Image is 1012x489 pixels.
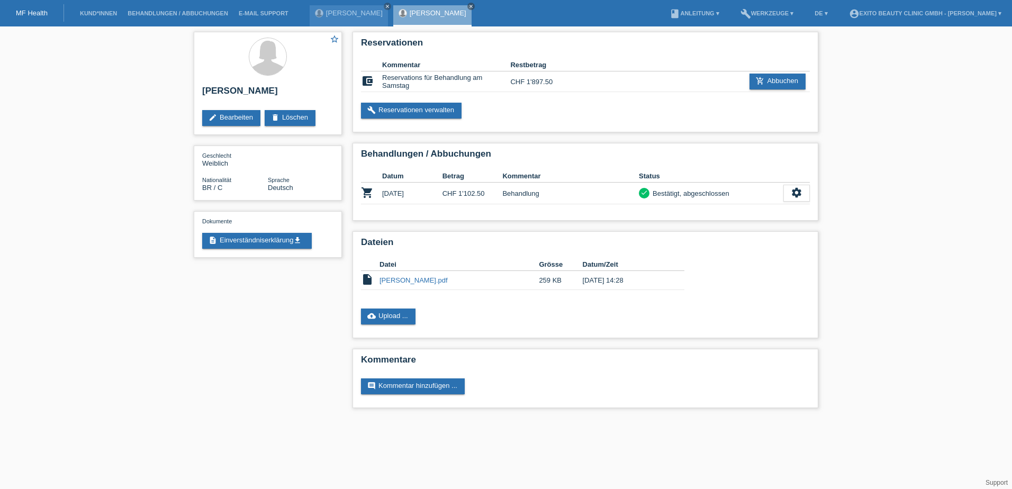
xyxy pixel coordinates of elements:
[361,75,374,87] i: account_balance_wallet
[382,170,442,183] th: Datum
[539,258,582,271] th: Grösse
[468,4,474,9] i: close
[756,77,764,85] i: add_shopping_cart
[361,186,374,199] i: POSP00028608
[202,184,222,192] span: Brasilien / C / 27.12.1990
[809,10,833,16] a: DE ▾
[382,183,442,204] td: [DATE]
[849,8,860,19] i: account_circle
[649,188,729,199] div: Bestätigt, abgeschlossen
[639,170,783,183] th: Status
[735,10,799,16] a: buildWerkzeuge ▾
[330,34,339,44] i: star_border
[202,151,268,167] div: Weiblich
[361,103,462,119] a: buildReservationen verwalten
[502,183,639,204] td: Behandlung
[442,170,503,183] th: Betrag
[367,382,376,390] i: comment
[502,170,639,183] th: Kommentar
[361,309,415,324] a: cloud_uploadUpload ...
[202,233,312,249] a: descriptionEinverständniserklärungget_app
[330,34,339,46] a: star_border
[583,271,670,290] td: [DATE] 14:28
[664,10,724,16] a: bookAnleitung ▾
[361,273,374,286] i: insert_drive_file
[382,71,510,92] td: Reservations für Behandlung am Samstag
[442,183,503,204] td: CHF 1'102.50
[367,312,376,320] i: cloud_upload
[202,152,231,159] span: Geschlecht
[361,355,810,370] h2: Kommentare
[268,177,290,183] span: Sprache
[268,184,293,192] span: Deutsch
[326,9,383,17] a: [PERSON_NAME]
[379,276,448,284] a: [PERSON_NAME].pdf
[122,10,233,16] a: Behandlungen / Abbuchungen
[410,9,466,17] a: [PERSON_NAME]
[640,189,648,196] i: check
[510,59,574,71] th: Restbetrag
[467,3,475,10] a: close
[361,237,810,253] h2: Dateien
[271,113,279,122] i: delete
[202,177,231,183] span: Nationalität
[75,10,122,16] a: Kund*innen
[361,38,810,53] h2: Reservationen
[265,110,315,126] a: deleteLöschen
[510,71,574,92] td: CHF 1'897.50
[202,110,260,126] a: editBearbeiten
[202,86,333,102] h2: [PERSON_NAME]
[749,74,806,89] a: add_shopping_cartAbbuchen
[384,3,391,10] a: close
[361,378,465,394] a: commentKommentar hinzufügen ...
[209,236,217,245] i: description
[16,9,48,17] a: MF Health
[382,59,510,71] th: Kommentar
[844,10,1007,16] a: account_circleExito Beauty Clinic GmbH - [PERSON_NAME] ▾
[202,218,232,224] span: Dokumente
[986,479,1008,486] a: Support
[361,149,810,165] h2: Behandlungen / Abbuchungen
[209,113,217,122] i: edit
[367,106,376,114] i: build
[379,258,539,271] th: Datei
[385,4,390,9] i: close
[293,236,302,245] i: get_app
[740,8,751,19] i: build
[539,271,582,290] td: 259 KB
[583,258,670,271] th: Datum/Zeit
[791,187,802,198] i: settings
[233,10,294,16] a: E-Mail Support
[670,8,680,19] i: book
